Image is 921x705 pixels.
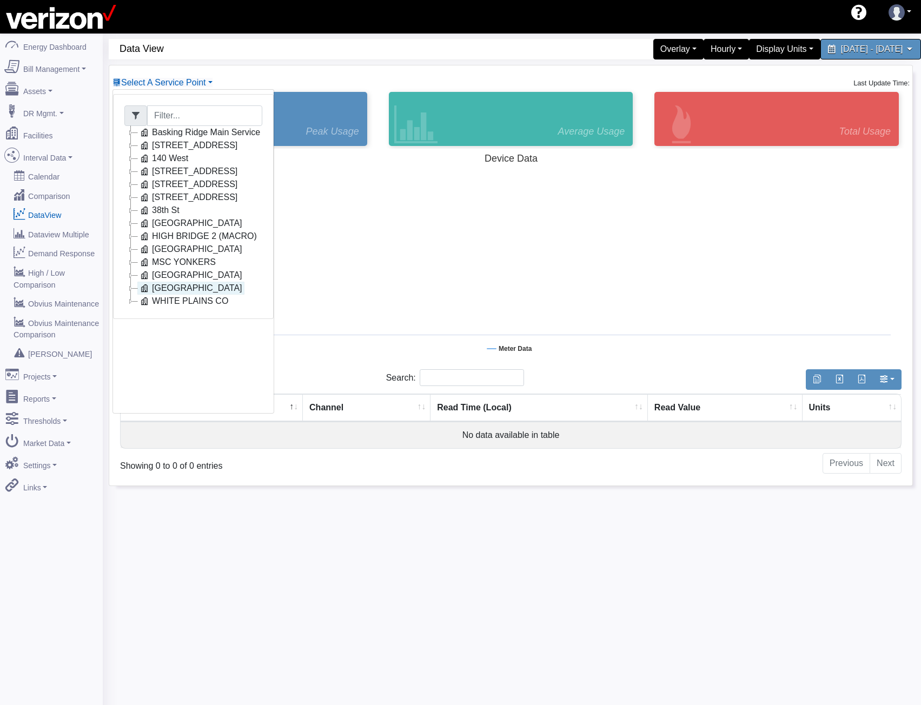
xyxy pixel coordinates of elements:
[124,152,262,165] li: 140 West
[124,295,262,308] li: WHITE PLAINS CO
[137,243,244,256] a: [GEOGRAPHIC_DATA]
[303,394,430,422] th: Channel : activate to sort column ascending
[137,165,240,178] a: [STREET_ADDRESS]
[137,230,259,243] a: HIGH BRIDGE 2 (MACRO)
[386,369,524,386] label: Search:
[124,230,262,243] li: HIGH BRIDGE 2 (MACRO)
[803,394,902,422] th: Units : activate to sort column ascending
[137,256,218,269] a: MSC YONKERS
[124,217,262,230] li: [GEOGRAPHIC_DATA]
[872,369,902,390] button: Show/Hide Columns
[850,369,873,390] button: Generate PDF
[124,269,262,282] li: [GEOGRAPHIC_DATA]
[749,39,820,59] div: Display Units
[306,124,359,139] span: Peak Usage
[124,243,262,256] li: [GEOGRAPHIC_DATA]
[137,152,190,165] a: 140 West
[430,394,648,422] th: Read Time (Local) : activate to sort column ascending
[112,78,213,87] a: Select A Service Point
[124,204,262,217] li: 38th St
[841,44,903,54] span: [DATE] - [DATE]
[124,139,262,152] li: [STREET_ADDRESS]
[648,394,803,422] th: Read Value : activate to sort column ascending
[124,178,262,191] li: [STREET_ADDRESS]
[124,165,262,178] li: [STREET_ADDRESS]
[137,295,230,308] a: WHITE PLAINS CO
[120,39,516,59] span: Data View
[499,345,532,352] tspan: Meter Data
[839,124,891,139] span: Total Usage
[704,39,749,59] div: Hourly
[137,126,262,139] a: Basking Ridge Main Service
[420,369,524,386] input: Search:
[485,153,538,164] tspan: Device Data
[124,105,147,126] span: Filter
[137,178,240,191] a: [STREET_ADDRESS]
[121,78,206,87] span: Device List
[828,369,851,390] button: Export to Excel
[853,79,910,87] small: Last Update Time:
[137,217,244,230] a: [GEOGRAPHIC_DATA]
[120,452,436,473] div: Showing 0 to 0 of 0 entries
[137,191,240,204] a: [STREET_ADDRESS]
[121,422,901,448] td: No data available in table
[147,105,262,126] input: Filter
[137,139,240,152] a: [STREET_ADDRESS]
[124,256,262,269] li: MSC YONKERS
[137,269,244,282] a: [GEOGRAPHIC_DATA]
[124,126,262,139] li: Basking Ridge Main Service
[653,39,704,59] div: Overlay
[806,369,829,390] button: Copy to clipboard
[112,89,274,414] div: Select A Service Point
[124,191,262,204] li: [STREET_ADDRESS]
[137,204,182,217] a: 38th St
[137,282,244,295] a: [GEOGRAPHIC_DATA]
[558,124,625,139] span: Average Usage
[124,282,262,295] li: [GEOGRAPHIC_DATA]
[889,4,905,21] img: user-3.svg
